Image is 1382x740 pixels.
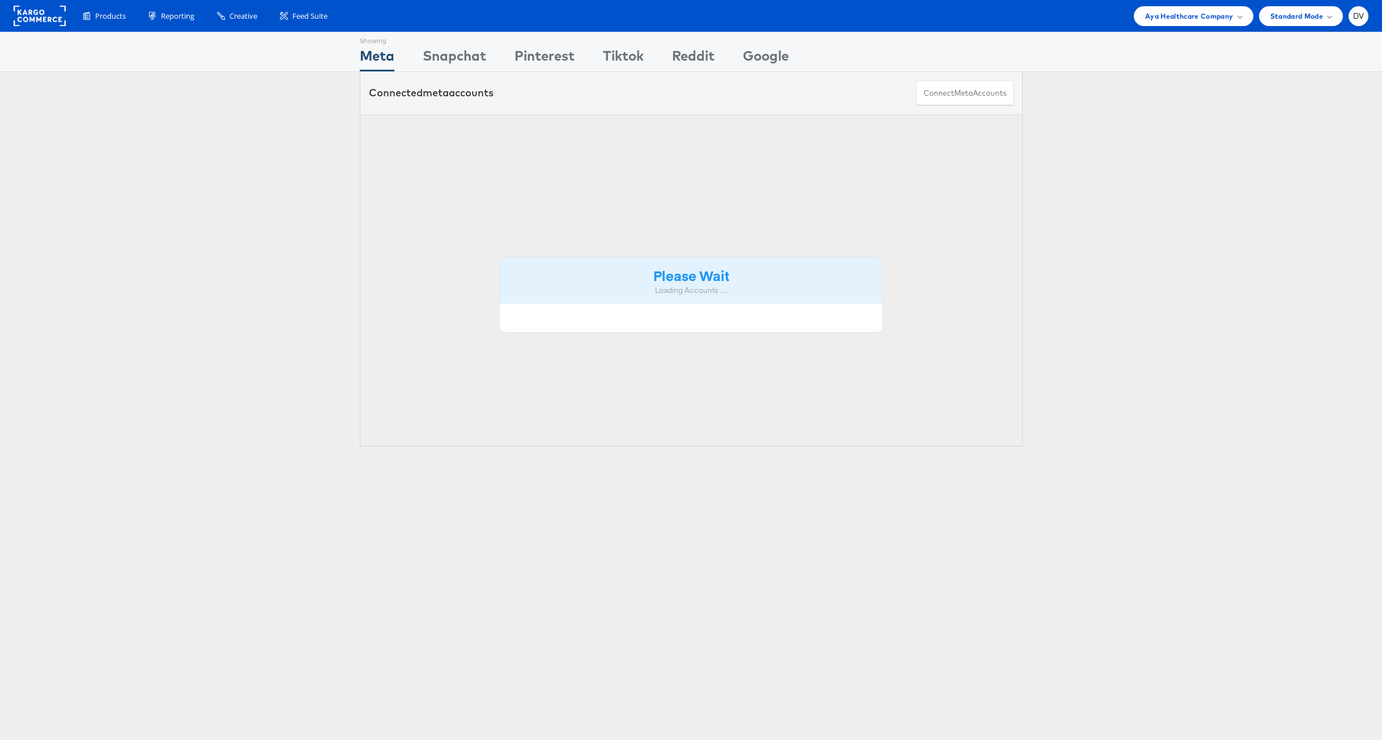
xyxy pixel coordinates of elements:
[603,46,644,71] div: Tiktok
[161,11,194,22] span: Reporting
[360,32,394,46] div: Showing
[423,46,486,71] div: Snapchat
[1353,12,1364,20] span: DV
[508,285,874,296] div: Loading Accounts ....
[95,11,126,22] span: Products
[916,80,1014,106] button: ConnectmetaAccounts
[653,266,729,284] strong: Please Wait
[1145,10,1234,22] span: Aya Healthcare Company
[954,88,973,99] span: meta
[514,46,575,71] div: Pinterest
[360,46,394,71] div: Meta
[423,86,449,99] span: meta
[743,46,789,71] div: Google
[672,46,715,71] div: Reddit
[292,11,328,22] span: Feed Suite
[229,11,257,22] span: Creative
[1270,10,1323,22] span: Standard Mode
[369,86,494,100] div: Connected accounts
